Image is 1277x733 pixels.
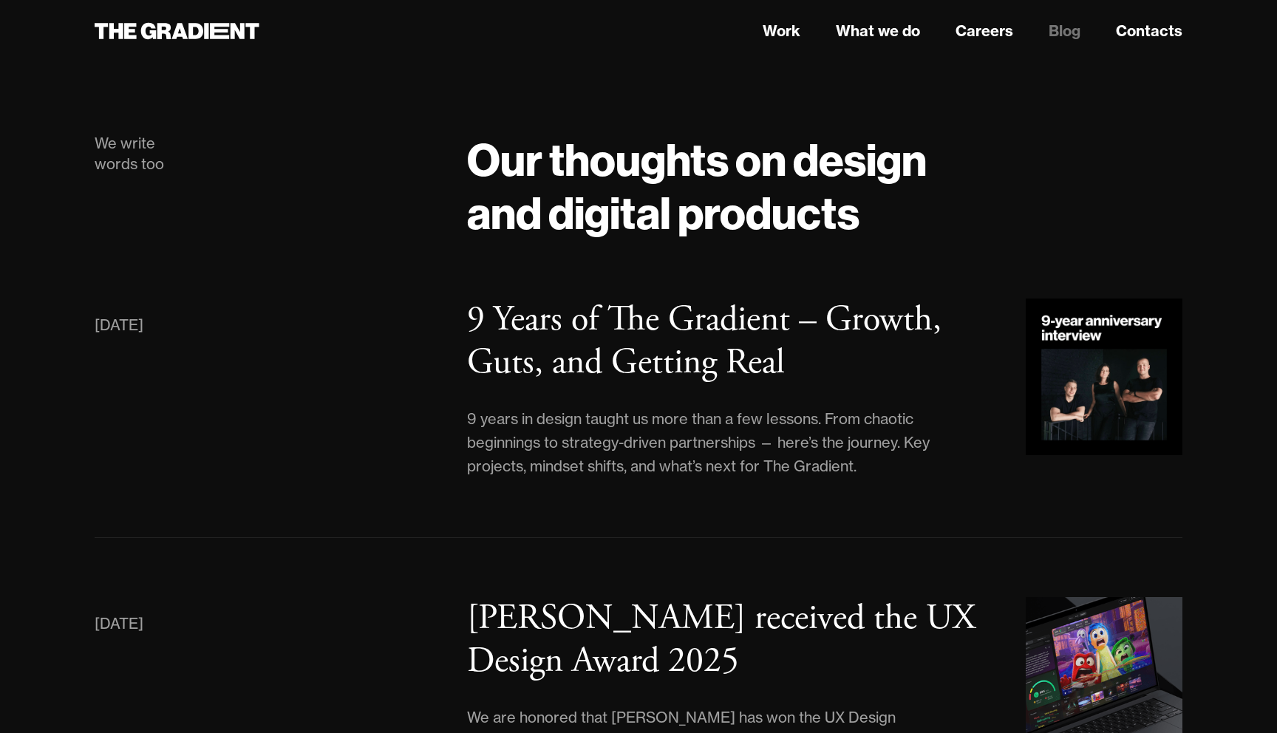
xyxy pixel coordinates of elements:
a: Blog [1049,20,1080,42]
h3: [PERSON_NAME] received the UX Design Award 2025 [467,596,975,683]
h1: Our thoughts on design and digital products [467,133,1182,239]
div: We write words too [95,133,437,174]
div: [DATE] [95,612,143,635]
a: Contacts [1116,20,1182,42]
div: 9 years in design taught us more than a few lessons. From chaotic beginnings to strategy-driven p... [467,407,937,478]
h3: 9 Years of The Gradient – Growth, Guts, and Getting Real [467,297,941,385]
a: Careers [956,20,1013,42]
a: What we do [836,20,920,42]
a: Work [763,20,800,42]
div: [DATE] [95,313,143,337]
a: [DATE]9 Years of The Gradient – Growth, Guts, and Getting Real9 years in design taught us more th... [95,299,1182,478]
